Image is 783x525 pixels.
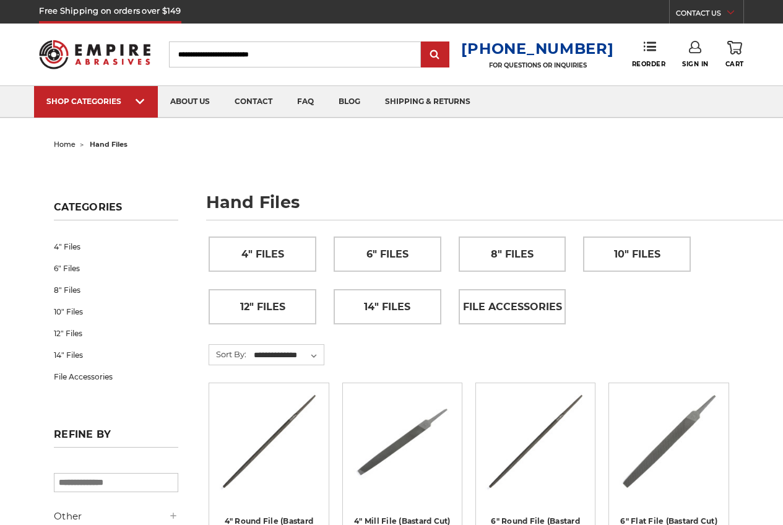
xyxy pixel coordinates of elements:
input: Submit [423,43,448,67]
a: 12" Files [54,323,178,344]
a: 10" Files [54,301,178,323]
a: 6" Flat Bastard File [618,392,719,493]
a: Cart [725,41,744,68]
a: 6" Files [334,237,441,271]
h5: Other [54,509,178,524]
span: hand files [90,140,128,149]
a: shipping & returns [373,86,483,118]
a: contact [222,86,285,118]
img: 4" Mill File Bastard Cut [353,392,452,491]
span: 14" Files [364,297,410,318]
span: Sign In [682,60,709,68]
a: home [54,140,76,149]
a: blog [326,86,373,118]
h5: Categories [54,201,178,220]
p: FOR QUESTIONS OR INQUIRIES [461,61,613,69]
a: 6 Inch Round File Bastard Cut, Double Cut [485,392,586,493]
img: 6 Inch Round File Bastard Cut, Double Cut [485,392,586,491]
a: Reorder [632,41,666,67]
span: 6" Files [366,244,409,265]
span: 10" Files [614,244,660,265]
label: Sort By: [209,345,246,363]
a: 12" Files [209,290,316,324]
a: 8" Files [459,237,566,271]
a: 10" Files [584,237,690,271]
span: File Accessories [463,297,562,318]
h5: Refine by [54,428,178,448]
a: 14" Files [54,344,178,366]
a: File Accessories [459,290,566,324]
a: 6" Files [54,258,178,279]
img: Empire Abrasives [39,33,150,76]
a: File Accessories [54,366,178,388]
select: Sort By: [252,346,324,365]
a: 4 Inch Round File Bastard Cut, Double Cut [218,392,319,493]
span: Reorder [632,60,666,68]
span: Cart [725,60,744,68]
a: CONTACT US [676,6,743,24]
a: 4" Files [209,237,316,271]
div: SHOP CATEGORIES [46,97,145,106]
img: 6" Flat Bastard File [619,392,719,491]
a: [PHONE_NUMBER] [461,40,613,58]
a: 4" Files [54,236,178,258]
a: faq [285,86,326,118]
span: 4" Files [241,244,284,265]
a: 4" Mill File Bastard Cut [352,392,453,493]
img: 4 Inch Round File Bastard Cut, Double Cut [219,392,319,491]
a: 14" Files [334,290,441,324]
span: 8" Files [491,244,534,265]
a: 8" Files [54,279,178,301]
a: about us [158,86,222,118]
span: 12" Files [240,297,285,318]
